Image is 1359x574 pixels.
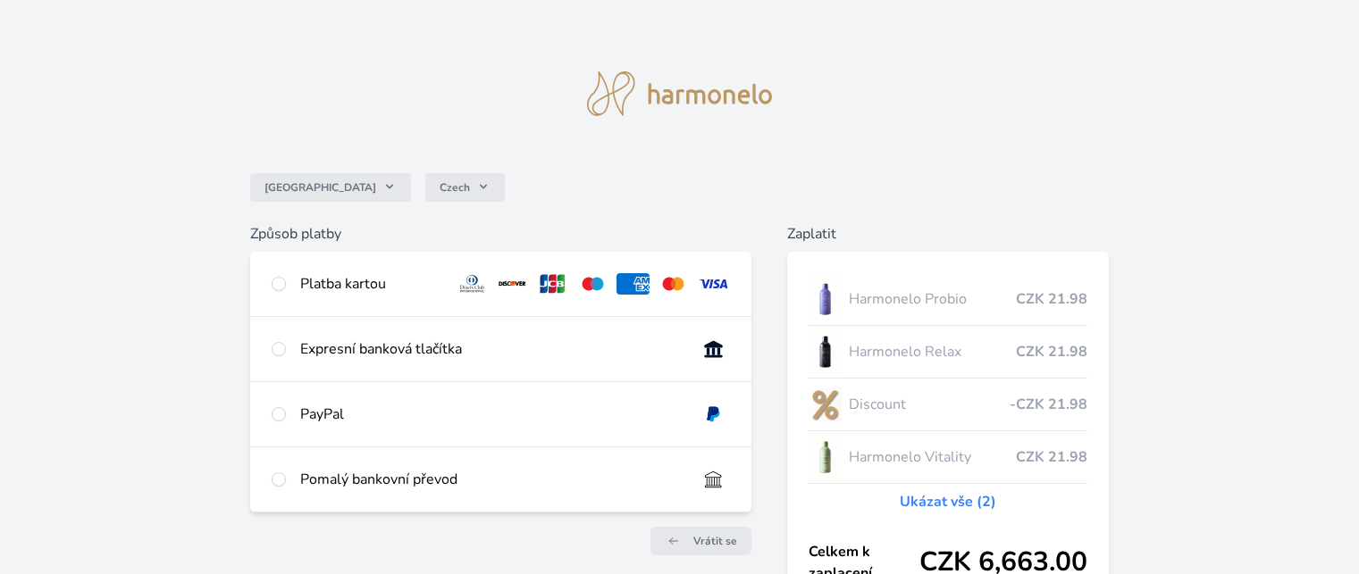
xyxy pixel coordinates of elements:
span: [GEOGRAPHIC_DATA] [264,180,376,195]
div: Expresní banková tlačítka [300,338,682,360]
span: Harmonelo Probio [849,288,1015,310]
span: CZK 21.98 [1016,446,1087,468]
h6: Způsob platby [250,223,751,245]
img: amex.svg [617,273,650,295]
img: paypal.svg [697,403,730,425]
a: Vrátit se [650,527,751,555]
span: CZK 21.98 [1016,288,1087,310]
img: bankTransfer_IBAN.svg [697,469,730,490]
img: onlineBanking_CZ.svg [697,338,730,360]
img: mc.svg [657,273,690,295]
div: PayPal [300,403,682,425]
img: CLEAN_RELAX_se_stinem_x-lo.jpg [809,329,843,374]
img: discount-lo.png [809,382,843,427]
img: maestro.svg [576,273,609,295]
span: -CZK 21.98 [1010,394,1087,415]
img: diners.svg [456,273,489,295]
span: Harmonelo Relax [849,341,1015,362]
button: Czech [425,173,505,202]
img: CLEAN_PROBIO_se_stinem_x-lo.jpg [809,277,843,321]
div: Platba kartou [300,273,441,295]
span: Harmonelo Vitality [849,446,1015,468]
img: discover.svg [496,273,529,295]
img: CLEAN_VITALITY_se_stinem_x-lo.jpg [809,435,843,479]
h6: Zaplatit [787,223,1109,245]
span: CZK 21.98 [1016,341,1087,362]
a: Ukázat vše (2) [900,491,996,512]
img: jcb.svg [536,273,569,295]
span: Vrátit se [693,534,737,548]
button: [GEOGRAPHIC_DATA] [250,173,411,202]
img: logo.svg [587,71,773,116]
div: Pomalý bankovní převod [300,469,682,490]
span: Discount [849,394,1009,415]
span: Czech [440,180,470,195]
img: visa.svg [697,273,730,295]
